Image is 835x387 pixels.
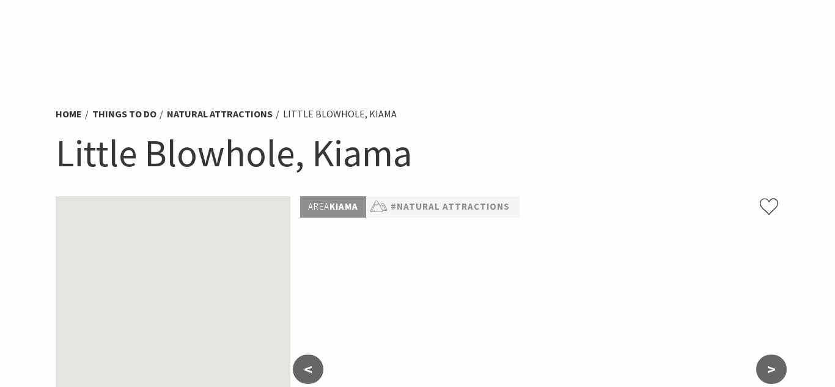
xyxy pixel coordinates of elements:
a: #Natural Attractions [391,199,510,215]
span: Area [308,201,329,212]
span: What’s On [561,23,620,38]
a: Things To Do [92,108,156,120]
button: > [756,355,787,384]
li: Little Blowhole, Kiama [283,106,397,122]
span: See & Do [436,23,484,38]
nav: Main Menu [215,21,715,42]
span: Book now [645,23,703,38]
span: Plan [509,23,537,38]
a: Natural Attractions [167,108,273,120]
span: Home [227,23,258,38]
span: Destinations [282,23,361,38]
a: Home [56,108,82,120]
p: Kiama [300,196,366,218]
h1: Little Blowhole, Kiama [56,128,779,178]
button: < [293,355,323,384]
span: Stay [385,23,412,38]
